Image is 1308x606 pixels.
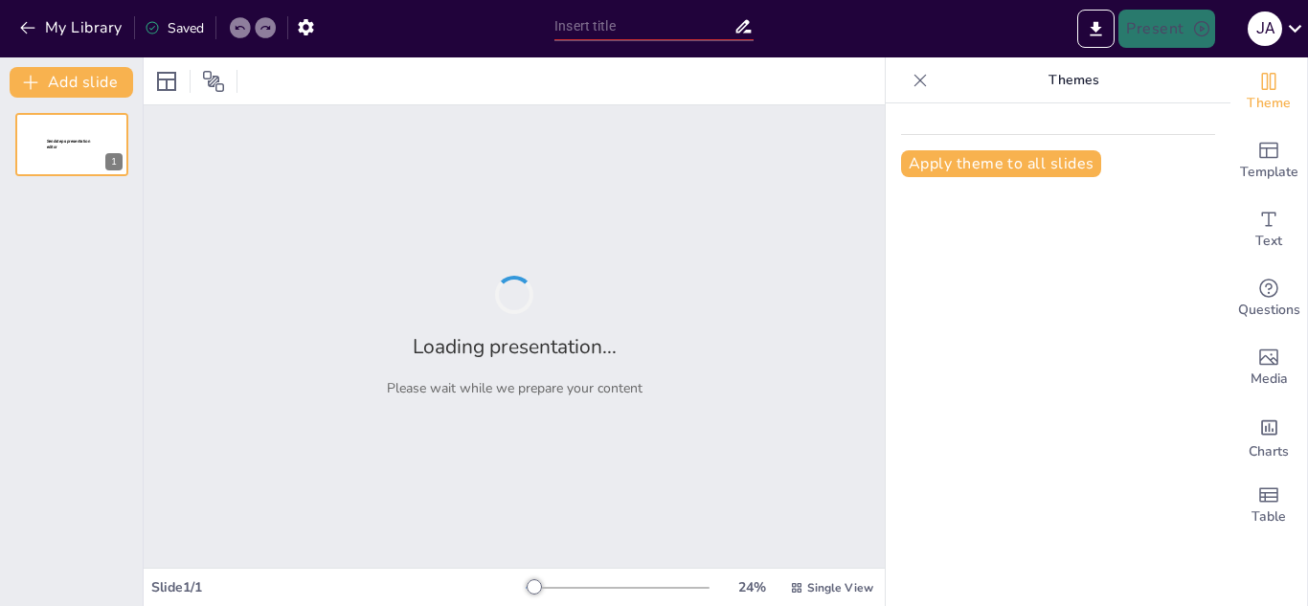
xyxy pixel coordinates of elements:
[729,578,775,596] div: 24 %
[151,578,526,596] div: Slide 1 / 1
[1230,471,1307,540] div: Add a table
[145,19,204,37] div: Saved
[1230,57,1307,126] div: Change the overall theme
[15,113,128,176] div: 1
[47,139,90,149] span: Sendsteps presentation editor
[1248,10,1282,48] button: J A
[14,12,130,43] button: My Library
[901,150,1101,177] button: Apply theme to all slides
[1230,264,1307,333] div: Get real-time input from your audience
[1230,333,1307,402] div: Add images, graphics, shapes or video
[1248,11,1282,46] div: J A
[1247,93,1291,114] span: Theme
[202,70,225,93] span: Position
[10,67,133,98] button: Add slide
[1077,10,1115,48] button: Export to PowerPoint
[554,12,733,40] input: Insert title
[151,66,182,97] div: Layout
[1230,195,1307,264] div: Add text boxes
[1240,162,1298,183] span: Template
[387,379,643,397] p: Please wait while we prepare your content
[1230,402,1307,471] div: Add charts and graphs
[105,153,123,170] div: 1
[1230,126,1307,195] div: Add ready made slides
[1238,300,1300,321] span: Questions
[1249,441,1289,462] span: Charts
[413,333,617,360] h2: Loading presentation...
[1252,506,1286,527] span: Table
[1255,231,1282,252] span: Text
[1118,10,1214,48] button: Present
[936,57,1211,103] p: Themes
[1251,369,1288,390] span: Media
[807,580,873,595] span: Single View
